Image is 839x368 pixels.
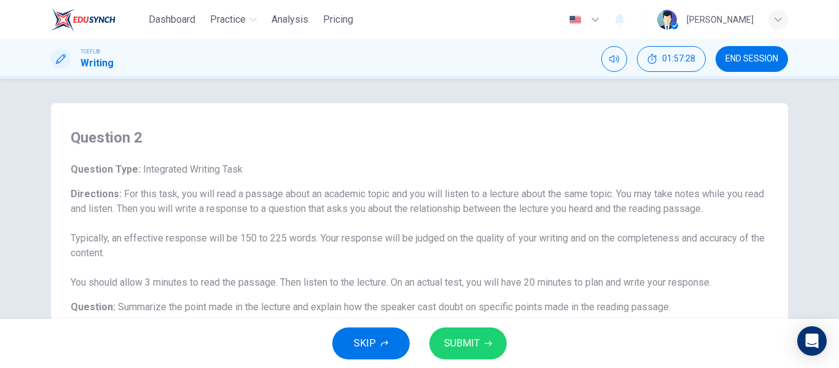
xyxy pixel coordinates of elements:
[716,46,788,72] button: END SESSION
[444,335,480,352] span: SUBMIT
[118,301,671,313] span: Summarize the point made in the lecture and explain how the speaker cast doubt on specific points...
[141,163,243,175] span: Integrated Writing Task
[568,15,583,25] img: en
[687,12,754,27] div: [PERSON_NAME]
[51,7,115,32] img: EduSynch logo
[71,162,768,177] h6: Question Type :
[637,46,706,72] button: 01:57:28
[80,47,100,56] span: TOEFL®
[725,54,778,64] span: END SESSION
[323,12,353,27] span: Pricing
[71,300,768,315] h6: Question :
[71,128,768,147] h4: Question 2
[429,327,507,359] button: SUBMIT
[637,46,706,72] div: Hide
[797,326,827,356] div: Open Intercom Messenger
[205,9,262,31] button: Practice
[267,9,313,31] button: Analysis
[51,7,144,32] a: EduSynch logo
[318,9,358,31] button: Pricing
[354,335,376,352] span: SKIP
[662,54,695,64] span: 01:57:28
[601,46,627,72] div: Mute
[71,188,765,288] span: For this task, you will read a passage about an academic topic and you will listen to a lecture a...
[210,12,246,27] span: Practice
[657,10,677,29] img: Profile picture
[271,12,308,27] span: Analysis
[144,9,200,31] button: Dashboard
[332,327,410,359] button: SKIP
[149,12,195,27] span: Dashboard
[71,187,768,290] h6: Directions :
[80,56,114,71] h1: Writing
